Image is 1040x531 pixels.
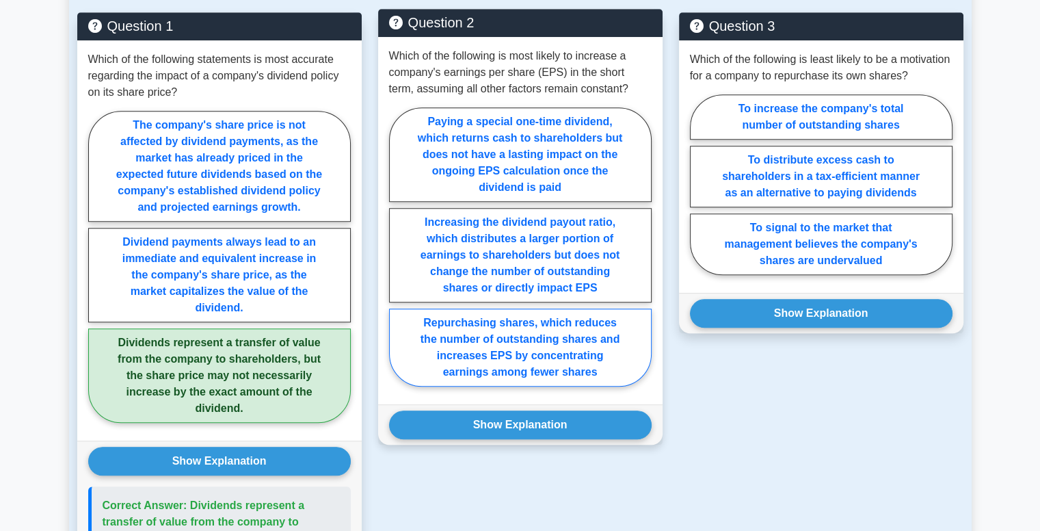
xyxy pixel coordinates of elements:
[690,299,952,328] button: Show Explanation
[88,51,351,101] p: Which of the following statements is most accurate regarding the impact of a company's dividend p...
[88,111,351,222] label: The company's share price is not affected by dividend payments, as the market has already priced ...
[690,94,952,140] label: To increase the company's total number of outstanding shares
[389,107,652,202] label: Paying a special one-time dividend, which returns cash to shareholders but does not have a lastin...
[389,48,652,97] p: Which of the following is most likely to increase a company's earnings per share (EPS) in the sho...
[88,18,351,34] h5: Question 1
[88,328,351,423] label: Dividends represent a transfer of value from the company to shareholders, but the share price may...
[88,228,351,322] label: Dividend payments always lead to an immediate and equivalent increase in the company's share pric...
[690,18,952,34] h5: Question 3
[389,208,652,302] label: Increasing the dividend payout ratio, which distributes a larger portion of earnings to sharehold...
[690,213,952,275] label: To signal to the market that management believes the company's shares are undervalued
[690,51,952,84] p: Which of the following is least likely to be a motivation for a company to repurchase its own sha...
[88,447,351,476] button: Show Explanation
[389,14,652,31] h5: Question 2
[389,309,652,387] label: Repurchasing shares, which reduces the number of outstanding shares and increases EPS by concentr...
[690,146,952,207] label: To distribute excess cash to shareholders in a tax-efficient manner as an alternative to paying d...
[389,411,652,439] button: Show Explanation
